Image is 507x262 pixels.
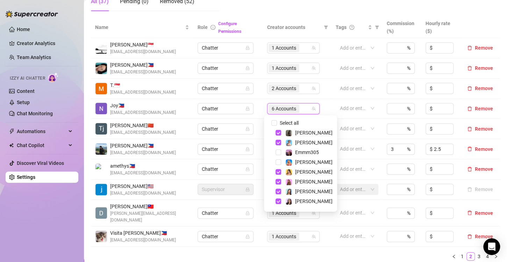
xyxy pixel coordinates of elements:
[202,208,249,218] span: Chatter
[110,162,176,170] span: amethys 🇵🇭
[17,88,35,94] a: Content
[375,25,379,29] span: filter
[95,23,184,31] span: Name
[110,182,176,190] span: [PERSON_NAME] 🇺🇸
[272,64,296,72] span: 1 Accounts
[17,160,64,166] a: Discover Viral Videos
[277,119,301,127] span: Select all
[245,167,250,171] span: lock
[198,24,208,30] span: Role
[286,179,292,185] img: Ari
[475,45,493,51] span: Remove
[295,189,333,194] span: [PERSON_NAME]
[272,85,296,92] span: 2 Accounts
[110,237,176,243] span: [EMAIL_ADDRESS][DOMAIN_NAME]
[276,169,281,175] span: Select tree node
[464,64,496,72] button: Remove
[464,185,496,194] button: Remove
[458,253,466,260] a: 1
[110,203,189,210] span: [PERSON_NAME] 🇹🇼
[464,145,496,153] button: Remove
[202,231,249,242] span: Chatter
[110,210,189,224] span: [PERSON_NAME][EMAIL_ADDRESS][DOMAIN_NAME]
[466,252,475,261] li: 2
[245,187,250,191] span: lock
[312,107,316,111] span: team
[9,143,14,148] img: Chat Copilot
[95,163,107,175] img: amethys
[464,165,496,173] button: Remove
[464,209,496,217] button: Remove
[17,174,35,180] a: Settings
[276,198,281,204] span: Select tree node
[95,42,107,54] img: Wyne
[464,125,496,133] button: Remove
[295,140,333,145] span: [PERSON_NAME]
[349,25,354,30] span: question-circle
[322,22,329,32] span: filter
[312,211,316,215] span: team
[110,49,176,55] span: [EMAIL_ADDRESS][DOMAIN_NAME]
[218,21,241,34] a: Configure Permissions
[17,111,53,116] a: Chat Monitoring
[276,189,281,194] span: Select tree node
[475,106,493,111] span: Remove
[295,198,333,204] span: [PERSON_NAME]
[464,44,496,52] button: Remove
[475,210,493,216] span: Remove
[17,54,51,60] a: Team Analytics
[286,189,292,195] img: Amelia
[312,46,316,50] span: team
[295,150,319,155] span: Emmm305
[17,38,73,49] a: Creator Analytics
[475,253,483,260] a: 3
[245,211,250,215] span: lock
[286,150,292,156] img: Emmm305
[475,252,483,261] li: 3
[276,150,281,155] span: Select tree node
[245,127,250,131] span: lock
[312,234,316,239] span: team
[286,159,292,166] img: Ashley
[475,234,493,239] span: Remove
[95,231,107,242] img: Visita Renz Edward
[202,83,249,94] span: Chatter
[286,140,292,146] img: Vanessa
[467,45,472,50] span: delete
[269,209,299,217] span: 1 Accounts
[210,25,215,30] span: info-circle
[450,252,458,261] li: Previous Page
[269,232,299,241] span: 1 Accounts
[269,64,299,72] span: 1 Accounts
[110,142,176,150] span: [PERSON_NAME] 🇵🇭
[110,170,176,176] span: [EMAIL_ADDRESS][DOMAIN_NAME]
[276,140,281,145] span: Select tree node
[272,105,296,112] span: 6 Accounts
[267,23,321,31] span: Creator accounts
[110,229,176,237] span: Visita [PERSON_NAME] 🇵🇭
[373,22,380,32] span: filter
[245,46,250,50] span: lock
[95,184,107,195] img: jocelyne espinosa
[95,123,107,134] img: Tj Espiritu
[48,72,59,82] img: AI Chatter
[295,169,333,175] span: [PERSON_NAME]
[276,159,281,165] span: Select tree node
[467,146,472,151] span: delete
[467,234,472,239] span: delete
[286,169,292,175] img: Jocelyn
[494,254,498,259] span: right
[467,126,472,131] span: delete
[95,143,107,155] img: John
[492,252,500,261] button: right
[202,184,249,195] span: Supervisor
[269,44,299,52] span: 1 Accounts
[383,17,421,38] th: Commission (%)
[269,84,299,93] span: 2 Accounts
[475,86,493,91] span: Remove
[245,107,250,111] span: lock
[10,75,45,82] span: Izzy AI Chatter
[202,144,249,154] span: Chatter
[312,86,316,90] span: team
[110,41,176,49] span: [PERSON_NAME] 🇸🇬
